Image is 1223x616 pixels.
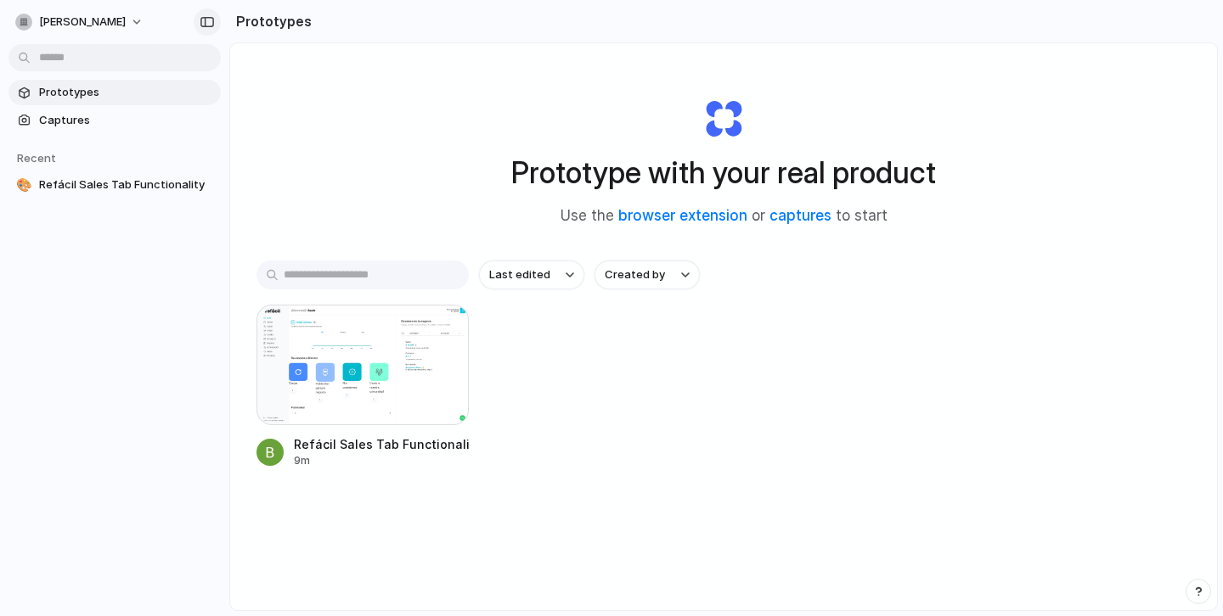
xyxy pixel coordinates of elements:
button: [PERSON_NAME] [8,8,152,36]
a: Prototypes [8,80,221,105]
span: Prototypes [39,84,214,101]
span: Refácil Sales Tab Functionality [39,176,214,193]
span: Use the or to start [561,205,888,227]
h2: Prototypes [229,11,312,31]
div: 🎨 [15,176,32,193]
span: Created by [605,266,665,283]
button: Last edited [479,260,584,289]
div: Refácil Sales Tab Functionality [294,435,469,453]
h1: Prototype with your real product [511,150,936,195]
div: 9m [294,453,469,468]
a: Captures [8,108,221,133]
span: Captures [39,112,214,129]
a: captures [769,207,831,224]
a: 🎨Refácil Sales Tab Functionality [8,172,221,198]
a: Refácil Sales Tab FunctionalityRefácil Sales Tab Functionality9m [256,305,469,468]
span: [PERSON_NAME] [39,14,126,31]
span: Last edited [489,266,550,283]
a: browser extension [618,207,747,224]
button: Created by [595,260,700,289]
span: Recent [17,151,56,165]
